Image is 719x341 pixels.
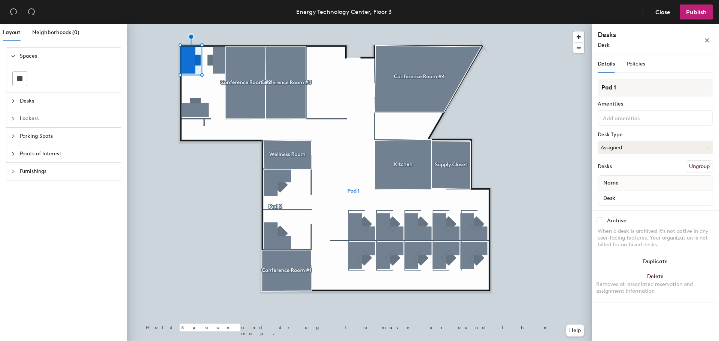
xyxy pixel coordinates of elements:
div: Removes all associated reservation and assignment information [596,281,715,295]
span: Layout [3,29,20,36]
div: Archive [607,218,627,224]
span: Details [598,61,615,67]
button: Assigned [598,141,713,154]
div: Energy Technology Center, Floor 3 [296,7,392,16]
div: When a desk is archived it's not active in any user-facing features. Your organization is not bil... [598,228,713,248]
span: close [704,38,710,43]
span: Points of Interest [20,145,116,162]
span: collapsed [11,116,15,121]
input: Unnamed desk [600,193,711,203]
span: Publish [686,9,707,16]
span: Neighborhoods (0) [32,29,79,36]
span: Desks [20,92,116,110]
button: Publish [680,4,713,19]
span: Lockers [20,110,116,127]
input: Add amenities [601,113,669,122]
button: Help [566,325,584,337]
span: Desk [598,42,610,48]
span: collapsed [11,169,15,174]
div: Amenities [598,101,713,107]
button: Redo (⌘ + ⇧ + Z) [24,4,39,19]
span: Name [600,176,622,190]
div: Desks [598,164,612,170]
span: Close [655,9,670,16]
span: collapsed [11,99,15,103]
button: Undo (⌘ + Z) [6,4,21,19]
button: Duplicate [592,254,719,269]
span: Furnishings [20,163,116,180]
span: collapsed [11,134,15,138]
button: Close [649,4,677,19]
button: Ungroup [686,160,713,173]
span: Parking Spots [20,128,116,145]
span: collapsed [11,152,15,156]
span: undo [10,8,17,15]
h4: Desks [598,30,680,40]
button: DeleteRemoves all associated reservation and assignment information [592,269,719,302]
div: Desk Type [598,132,713,138]
span: Policies [627,61,645,67]
span: Spaces [20,48,116,65]
span: expanded [11,54,15,58]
